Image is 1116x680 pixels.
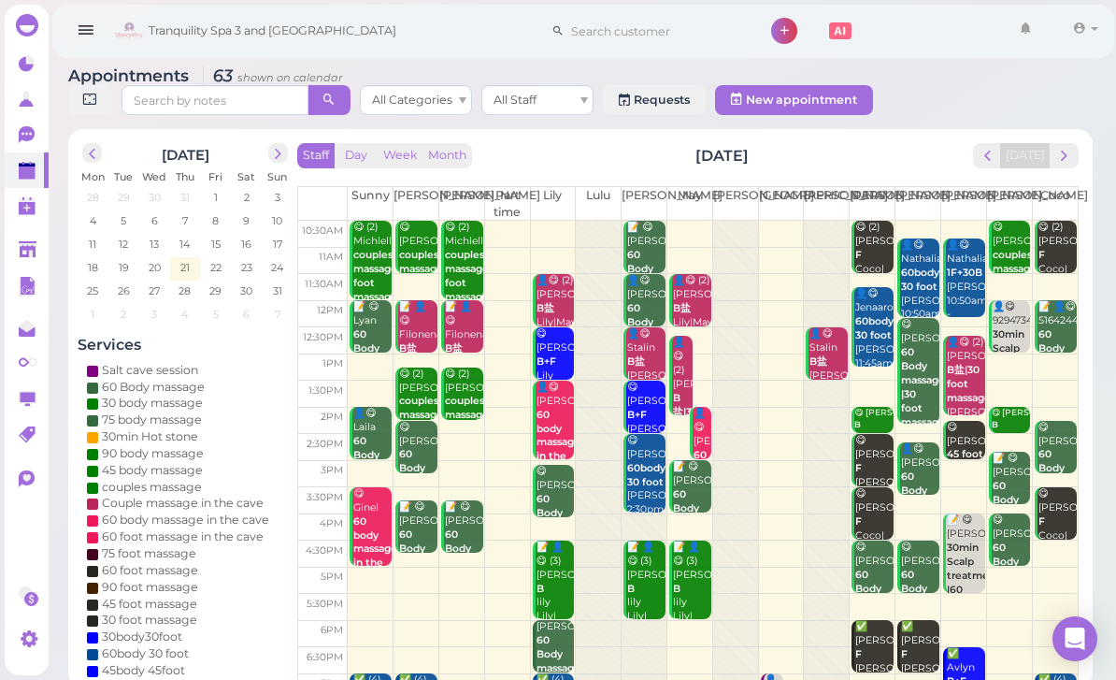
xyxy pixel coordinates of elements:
[307,598,343,610] span: 5:30pm
[237,170,255,183] span: Sat
[117,236,130,253] span: 12
[537,355,556,368] b: B+F
[946,336,985,461] div: 👤😋 (2) [PERSON_NAME] [PERSON_NAME]|May 12:40pm - 2:10pm
[758,187,804,221] th: [GEOGRAPHIC_DATA]
[986,187,1032,221] th: [PERSON_NAME]
[1038,515,1045,528] b: F
[444,368,483,493] div: 😋 (2) [PERSON_NAME] [PERSON_NAME]|[PERSON_NAME] 1:15pm - 2:15pm
[693,407,710,587] div: 👤😋 [PERSON_NAME] May 2:00pm - 3:00pm
[241,306,251,323] span: 6
[209,236,222,253] span: 15
[855,648,862,660] b: F
[102,562,198,579] div: 60 foot massage
[208,170,222,183] span: Fri
[946,421,985,532] div: 😋 [PERSON_NAME] [PERSON_NAME] 2:15pm - 3:00pm
[672,274,711,371] div: 👤😋 (2) [PERSON_NAME] Lily|May 11:30am - 12:30pm
[712,187,758,221] th: [PERSON_NAME]
[398,221,437,346] div: 😋 [PERSON_NAME] [PERSON_NAME]|[PERSON_NAME] 10:30am - 11:30am
[537,409,580,504] b: 60 body massage in the cave|30 foot massage
[102,612,197,629] div: 30 foot massage
[320,517,343,529] span: 4pm
[855,462,862,474] b: F
[297,143,335,168] button: Staff
[537,302,554,314] b: B盐
[268,143,288,163] button: next
[1037,300,1077,454] div: 📝 👤😋 5164244955 $10 精油 Coco 12:00pm - 1:00pm
[445,249,504,303] b: couples massage|30 foot massage
[622,187,667,221] th: [PERSON_NAME]
[102,428,198,445] div: 30min Hot stone
[102,645,189,662] div: 60body 30 foot
[102,662,185,679] div: 45body 45foot
[102,362,198,379] div: Salt cave session
[399,448,443,488] b: 60 Body massage
[176,170,194,183] span: Thu
[445,342,463,354] b: B盐
[399,528,443,569] b: 60 Body massage
[352,221,392,374] div: 😋 (2) Michlelle [PERSON_NAME] |Sunny 10:30am - 12:00pm
[673,302,691,314] b: B盐
[537,493,580,533] b: 60 Body massage
[273,189,282,206] span: 3
[307,438,343,450] span: 2:30pm
[102,462,203,479] div: 45 body massage
[102,579,198,596] div: 90 foot massage
[1052,616,1097,661] div: Open Intercom Messenger
[372,93,452,107] span: All Categories
[352,407,392,532] div: 👤😋 Laila Sunny 2:00pm - 3:00pm
[398,500,437,654] div: 📝 😋 [PERSON_NAME] [DEMOGRAPHIC_DATA] [PERSON_NAME]|[PERSON_NAME] 3:45pm - 4:45pm
[303,331,343,343] span: 12:30pm
[142,170,166,183] span: Wed
[992,419,998,429] b: B
[321,411,343,423] span: 2pm
[576,187,622,221] th: Lulu
[536,274,575,371] div: 👤😋 (2) [PERSON_NAME] Lily|May 11:30am - 12:30pm
[116,282,132,299] span: 26
[715,85,873,115] button: New appointment
[900,541,939,680] div: 😋 [PERSON_NAME] [PERSON_NAME]|[PERSON_NAME] 4:30pm - 5:30pm
[321,624,343,636] span: 6pm
[177,282,193,299] span: 28
[626,541,665,680] div: 📝 👤😋 (3) [PERSON_NAME] lily Lily|[PERSON_NAME]|May 4:30pm - 6:00pm
[746,93,857,107] span: New appointment
[242,189,251,206] span: 2
[854,407,1009,455] div: 😋 [PERSON_NAME] [PERSON_NAME]|[PERSON_NAME] 2:00pm - 2:30pm
[87,236,98,253] span: 11
[947,364,991,404] b: B盐|30 foot massage
[673,583,680,595] b: B
[536,541,575,680] div: 📝 👤😋 (3) [PERSON_NAME] lily Lily|[PERSON_NAME]|May 4:30pm - 6:00pm
[565,16,746,46] input: Search customer
[694,449,737,530] b: 60 body massage in the cave
[438,187,484,221] th: [PERSON_NAME]
[947,267,982,279] b: 1F+30B
[1037,487,1077,599] div: 😋 [PERSON_NAME] Coco|[PERSON_NAME] 3:30pm - 4:30pm
[398,368,437,493] div: 😋 (2) [PERSON_NAME] [PERSON_NAME]|[PERSON_NAME] 1:15pm - 2:15pm
[901,470,945,511] b: 60 Body massage
[102,528,264,545] div: 60 foot massage in the cave
[627,409,647,421] b: B+F
[102,412,202,428] div: 75 body massage
[627,583,635,595] b: B
[116,189,132,206] span: 29
[900,318,939,527] div: 😋 [PERSON_NAME] [PERSON_NAME] 12:20pm - 2:20pm
[808,327,848,453] div: 👤😋 Stalin [PERSON_NAME] |[PERSON_NAME] 12:30pm - 1:30pm
[306,544,343,557] span: 4:30pm
[422,143,472,168] button: Month
[353,435,397,475] b: 60 Body massage
[353,515,421,584] b: 60 body massage in the cave|30Facial
[536,465,575,590] div: 😋 [PERSON_NAME] Lily 3:05pm - 4:05pm
[212,189,220,206] span: 1
[179,189,192,206] span: 31
[673,392,717,446] b: B盐|30 foot massage
[239,236,253,253] span: 16
[900,442,939,568] div: 👤😋 [PERSON_NAME] [PERSON_NAME] 2:40pm - 3:40pm
[900,239,939,350] div: 👤😋 Nathalia [PERSON_NAME] 10:50am - 12:20pm
[179,306,190,323] span: 4
[149,5,396,57] span: Tranquility Spa 3 and [GEOGRAPHIC_DATA]
[695,145,749,166] h2: [DATE]
[102,395,203,412] div: 30 body massage
[484,187,530,221] th: Part time
[102,479,202,496] div: couples massage
[854,541,894,680] div: 😋 [PERSON_NAME] [PERSON_NAME]|[PERSON_NAME] 4:30pm - 5:30pm
[445,395,489,421] b: couples massage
